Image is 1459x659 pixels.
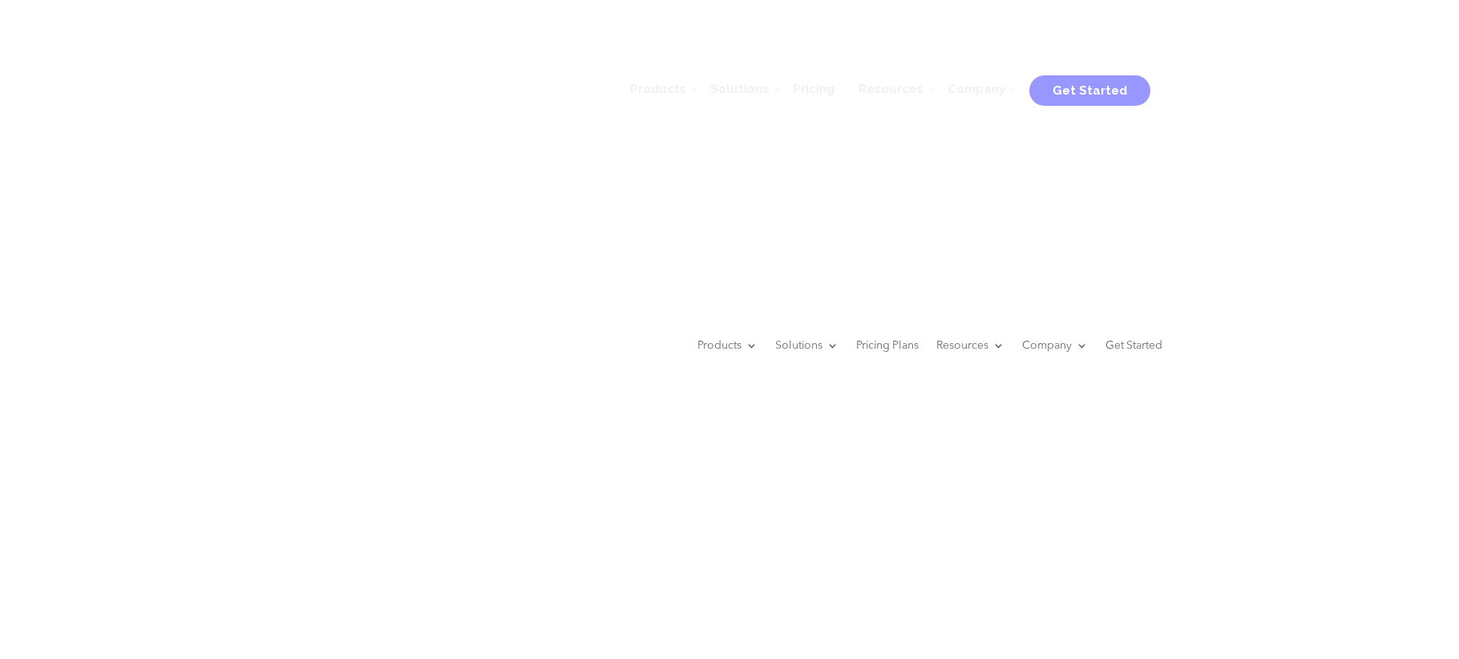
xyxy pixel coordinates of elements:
[1105,295,1162,395] a: Get Started
[781,65,847,113] a: Pricing
[1029,77,1150,101] a: Get Started
[847,65,936,113] a: Resources
[775,295,839,395] a: Solutions
[936,295,1004,395] a: Resources
[618,65,698,113] a: Products
[1053,83,1127,98] span: Get Started
[697,295,758,395] a: Products
[859,82,923,96] span: Resources
[1022,295,1088,395] a: Company
[856,295,919,395] a: Pricing Plans
[630,82,686,96] span: Products
[710,82,769,96] span: Solutions
[936,65,1017,113] a: Company
[698,65,781,113] a: Solutions
[948,82,1005,96] span: Company
[793,82,835,96] span: Pricing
